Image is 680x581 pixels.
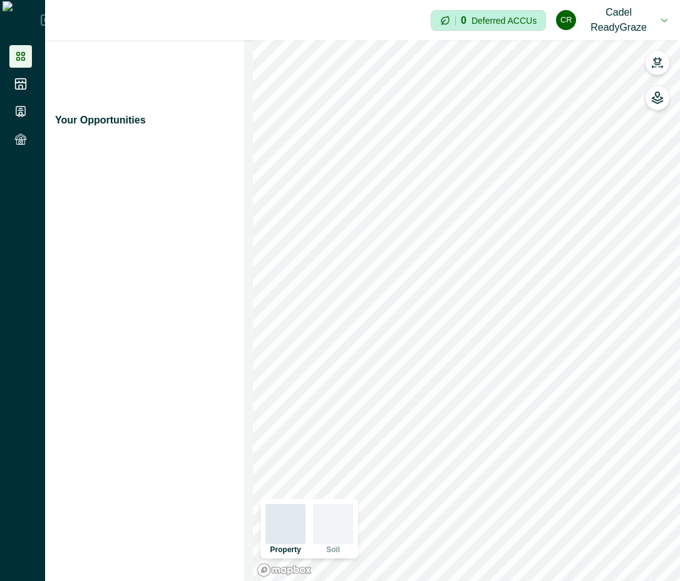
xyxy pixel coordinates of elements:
[270,546,301,553] p: Property
[326,546,340,553] p: Soil
[461,16,466,26] p: 0
[257,563,312,577] a: Mapbox logo
[55,113,146,128] p: Your Opportunities
[3,1,41,39] img: Logo
[471,16,537,25] p: Deferred ACCUs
